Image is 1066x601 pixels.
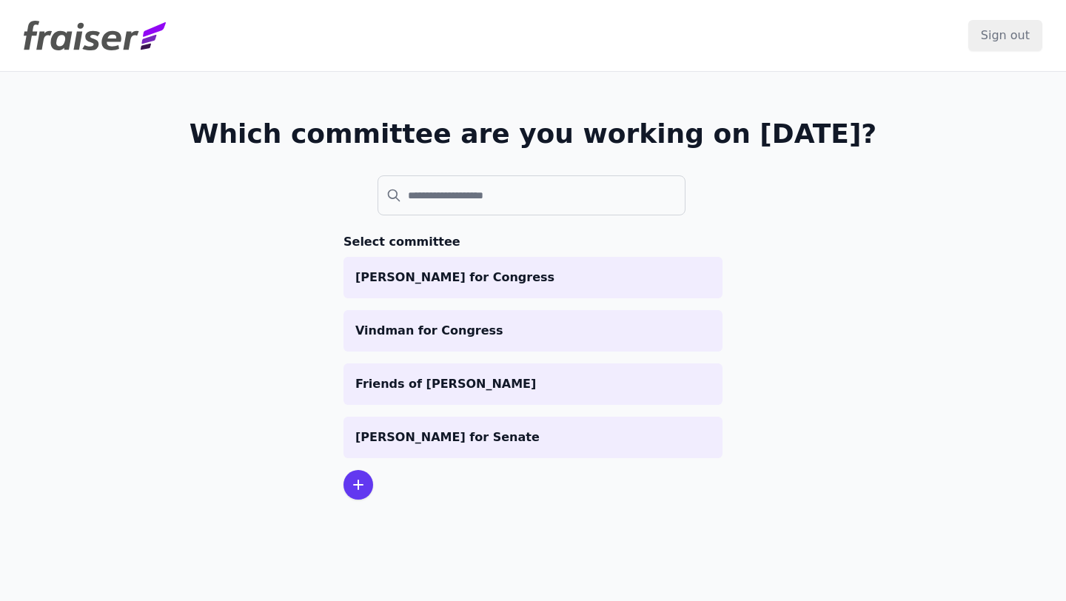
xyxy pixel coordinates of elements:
[355,375,711,393] p: Friends of [PERSON_NAME]
[343,233,723,251] h3: Select committee
[343,417,723,458] a: [PERSON_NAME] for Senate
[190,119,877,149] h1: Which committee are you working on [DATE]?
[355,322,711,340] p: Vindman for Congress
[968,20,1042,51] input: Sign out
[343,363,723,405] a: Friends of [PERSON_NAME]
[355,429,711,446] p: [PERSON_NAME] for Senate
[355,269,711,286] p: [PERSON_NAME] for Congress
[343,257,723,298] a: [PERSON_NAME] for Congress
[24,21,166,50] img: Fraiser Logo
[343,310,723,352] a: Vindman for Congress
